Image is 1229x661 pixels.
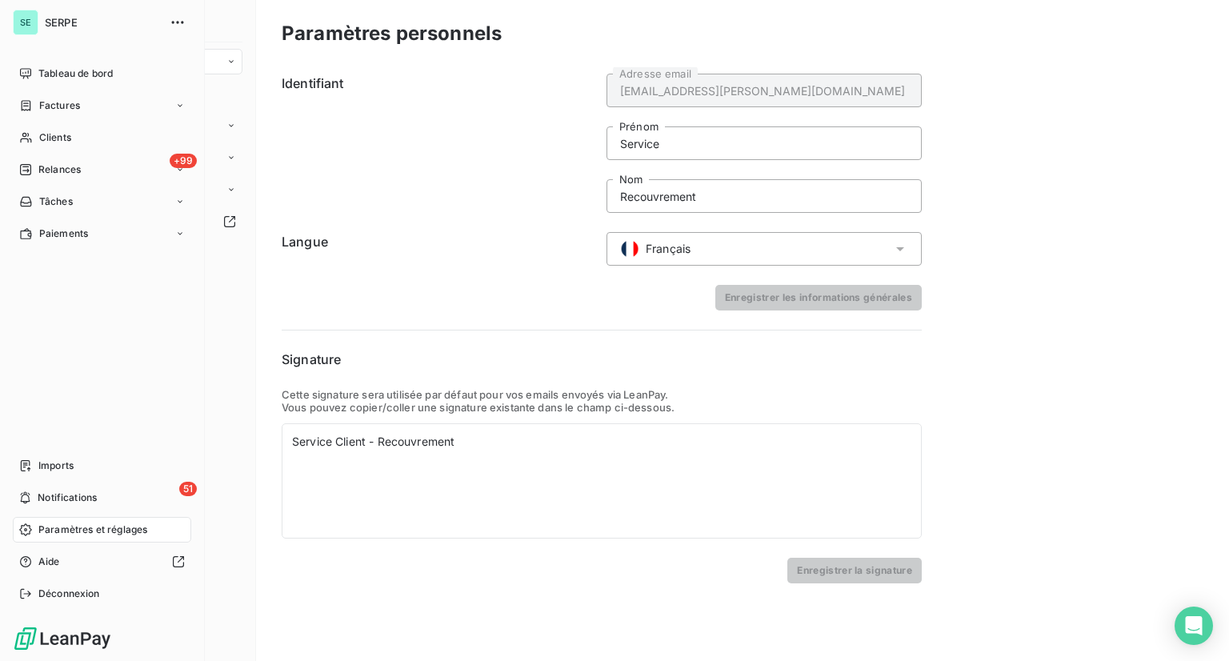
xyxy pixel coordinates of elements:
[282,401,922,414] p: Vous pouvez copier/coller une signature existante dans le champ ci-dessous.
[606,74,922,107] input: placeholder
[38,162,81,177] span: Relances
[39,130,71,145] span: Clients
[38,491,97,505] span: Notifications
[282,388,922,401] p: Cette signature sera utilisée par défaut pour vos emails envoyés via LeanPay.
[606,179,922,213] input: placeholder
[715,285,922,310] button: Enregistrer les informations générales
[282,74,597,213] h6: Identifiant
[39,226,88,241] span: Paiements
[13,549,191,575] a: Aide
[39,98,80,113] span: Factures
[38,523,147,537] span: Paramètres et réglages
[282,19,502,48] h3: Paramètres personnels
[179,482,197,496] span: 51
[45,16,160,29] span: SERPE
[646,241,691,257] span: Français
[38,66,113,81] span: Tableau de bord
[13,10,38,35] div: SE
[787,558,922,583] button: Enregistrer la signature
[38,587,100,601] span: Déconnexion
[39,194,73,209] span: Tâches
[170,154,197,168] span: +99
[282,350,922,369] h6: Signature
[292,434,911,450] div: Service Client - Recouvrement
[38,555,60,569] span: Aide
[1175,607,1213,645] div: Open Intercom Messenger
[282,232,597,266] h6: Langue
[606,126,922,160] input: placeholder
[13,626,112,651] img: Logo LeanPay
[38,459,74,473] span: Imports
